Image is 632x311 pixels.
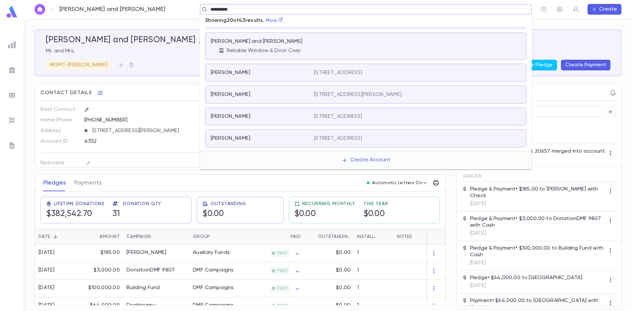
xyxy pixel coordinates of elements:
[126,229,151,245] div: Campaign
[470,230,605,237] p: [DATE]
[239,229,304,245] div: Paid
[211,91,250,98] p: [PERSON_NAME]
[84,136,199,146] div: 4352
[40,115,79,125] p: Home Phone
[50,62,108,68] p: MGMT-[PERSON_NAME]
[126,284,160,291] div: Building Fund
[46,60,112,70] div: MGMT-[PERSON_NAME]
[307,231,318,242] button: Sort
[40,136,79,147] p: Account ID
[470,148,605,155] p: Account Merge • Account 20657 merged into account
[336,249,351,256] p: $0.00
[354,229,394,245] div: Installments
[8,91,16,99] img: batches_grey.339ca447c9d9533ef1741baa751efc33.svg
[363,209,385,219] h5: $0.00
[294,209,316,219] h5: $0.00
[364,178,431,188] button: Automatic Letters On
[40,158,79,168] p: Nickname
[470,186,605,199] p: Pledge & Payment • $185.00 to [PERSON_NAME] with Check
[202,209,224,219] h5: $0.00
[8,117,16,124] img: imports_grey.530a8a0e642e233f2baf0ef88e8c9fcb.svg
[90,127,232,134] span: [STREET_ADDRESS][PERSON_NAME]
[43,175,66,191] button: Pledges
[336,154,396,167] button: Create Account
[193,267,234,273] div: DMF Campaigns
[211,38,302,45] p: [PERSON_NAME] and [PERSON_NAME]
[275,251,290,256] span: PAID
[211,135,250,142] p: [PERSON_NAME]
[35,229,80,245] div: Date
[210,201,246,206] span: Outstanding
[372,180,423,186] p: Automatic Letters On
[318,229,351,245] div: Outstanding
[394,229,477,245] div: Notes
[227,47,301,54] p: Reliable Window & Door Corp
[123,201,161,206] span: Donation Qty
[46,209,92,219] h5: $382,542.70
[54,201,105,206] span: Lifetime Donations
[266,18,283,23] a: More
[100,229,120,245] div: Amount
[113,209,120,219] h5: 31
[39,229,50,245] div: Date
[463,174,482,179] span: Earlier
[74,175,102,191] button: Payments
[80,262,123,280] div: $3,000.00
[304,229,354,245] div: Outstanding
[314,91,402,98] p: [STREET_ADDRESS][PERSON_NAME]
[210,231,220,242] button: Sort
[36,7,44,12] img: home_white.a664292cf8c1dea59945f0da9f25487c.svg
[280,231,291,242] button: Sort
[200,15,288,27] p: Showing 20 of 43 results.
[126,249,167,256] div: Weberman
[363,201,388,206] span: This Year
[275,303,290,309] span: PAID
[470,245,605,258] p: Pledge & Payment • $100,000.00 to Building Fund with Cash
[561,60,610,70] button: Create Payment
[46,48,610,54] p: Mr. and Mrs.
[314,113,362,120] p: [STREET_ADDRESS]
[8,41,16,49] img: reports_grey.c525e4749d1bce6a11f5fe2a8de1b229.svg
[8,66,16,74] img: campaigns_grey.99e729a5f7ee94e3726e6486bddda8f1.svg
[336,284,351,291] p: $0.00
[40,125,79,136] p: Address
[5,5,19,18] img: logo
[39,302,55,309] div: [DATE]
[275,286,290,291] span: PAID
[193,302,234,309] div: DMF Campaigns
[190,229,239,245] div: Group
[380,231,390,242] button: Sort
[80,229,123,245] div: Amount
[354,280,394,297] div: 1
[123,229,190,245] div: Campaign
[470,260,605,266] p: [DATE]
[193,229,210,245] div: Group
[80,245,123,262] div: $185.00
[314,135,362,142] p: [STREET_ADDRESS]
[275,268,290,273] span: PAID
[336,302,351,309] p: $0.00
[193,284,234,291] div: DMF Campaigns
[470,156,605,163] p: [DATE] • [PERSON_NAME]
[588,4,621,15] button: Create
[39,267,55,273] div: [DATE]
[470,282,582,289] p: [DATE]
[89,231,100,242] button: Sort
[211,113,250,120] p: [PERSON_NAME]
[354,245,394,262] div: 1
[59,6,166,13] p: [PERSON_NAME] and [PERSON_NAME]
[126,302,156,309] div: DonHoreinu
[302,201,355,206] span: Recurring Monthly
[8,142,16,150] img: letters_grey.7941b92b52307dd3b8a917253454ce1c.svg
[50,231,61,242] button: Sort
[46,35,196,45] h5: [PERSON_NAME] and [PERSON_NAME]
[470,200,605,207] p: [DATE]
[336,267,351,273] p: $0.00
[314,69,362,76] p: [STREET_ADDRESS]
[126,267,175,273] div: DonationDMF 9807
[354,262,394,280] div: 1
[357,229,380,245] div: Installments
[40,104,79,115] p: Best Contact
[470,215,605,229] p: Pledge & Payment • $3,000.00 to DonationDMF 9807 with Cash
[211,69,250,76] p: [PERSON_NAME]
